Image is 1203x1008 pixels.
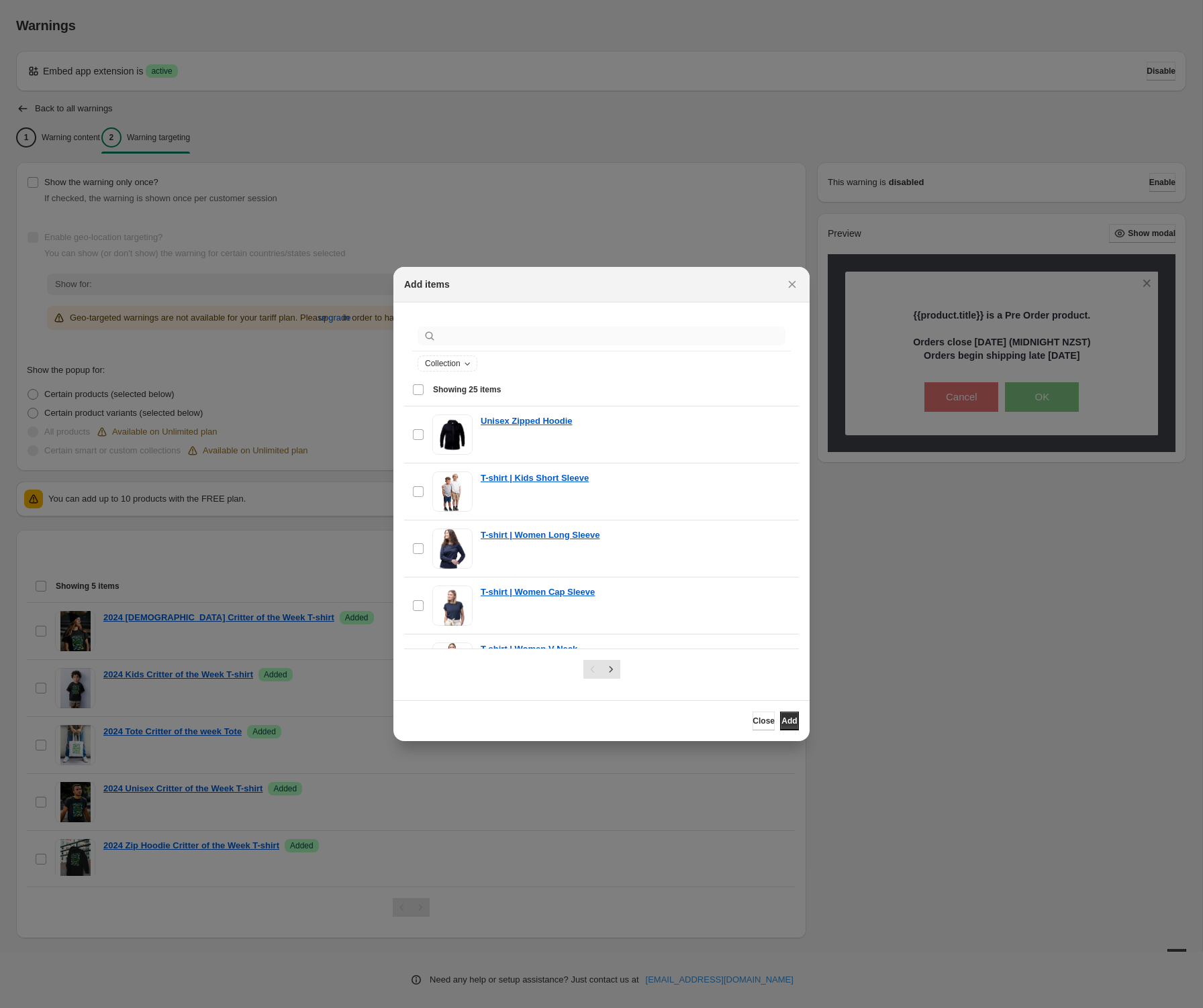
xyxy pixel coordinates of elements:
button: Collection [418,356,477,371]
a: T-shirt | Women Cap Sleeve [481,585,595,599]
button: Add [780,712,799,730]
button: Close [783,275,802,294]
span: Add [781,716,797,726]
a: T-shirt | Women Long Sleeve [481,528,599,542]
button: Close [753,712,775,730]
span: Showing 25 items [433,384,501,395]
a: Unisex Zipped Hoodie [481,414,573,428]
a: T-shirt | Kids Short Sleeve [481,471,589,485]
button: Next [601,660,620,679]
h2: Add items [404,278,450,291]
a: T-shirt | Women V Neck [481,642,577,656]
span: Collection [425,358,461,369]
span: Close [753,716,775,726]
nav: Pagination [583,660,620,679]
